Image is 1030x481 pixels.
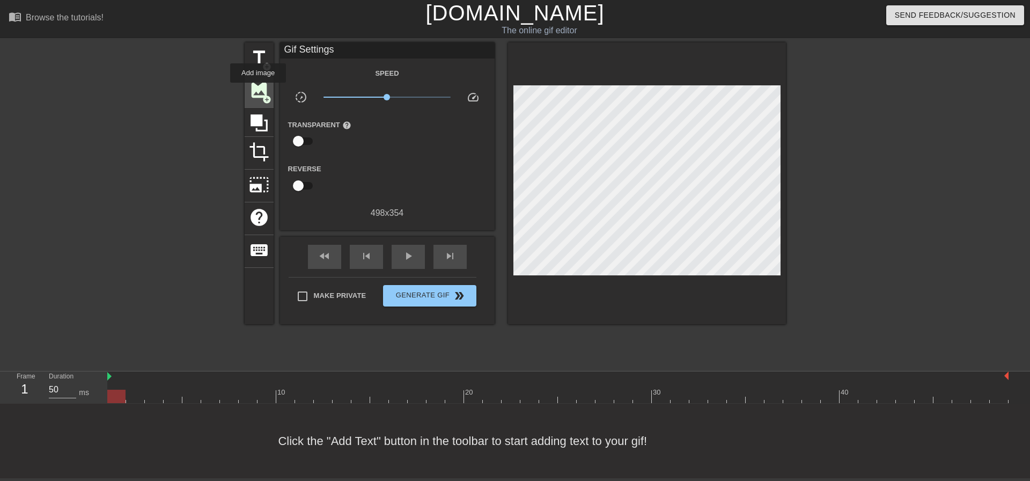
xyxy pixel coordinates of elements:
span: skip_previous [360,250,373,263]
span: add_circle [262,95,271,104]
div: Gif Settings [280,42,495,59]
span: help [249,207,269,228]
span: title [249,47,269,68]
img: bound-end.png [1004,371,1009,380]
button: Generate Gif [383,285,476,307]
span: help [342,121,351,130]
div: Browse the tutorials! [26,13,104,22]
div: 20 [465,387,475,398]
label: Transparent [288,120,351,130]
span: fast_rewind [318,250,331,263]
span: menu_book [9,10,21,23]
div: The online gif editor [349,24,730,37]
span: add_circle [262,62,271,71]
span: double_arrow [453,289,466,302]
div: 1 [17,380,33,399]
div: Frame [9,371,41,403]
span: image [249,80,269,100]
div: 10 [277,387,287,398]
a: Browse the tutorials! [9,10,104,27]
span: speed [467,91,480,104]
span: slow_motion_video [295,91,307,104]
span: Generate Gif [387,289,472,302]
a: [DOMAIN_NAME] [425,1,604,25]
div: 498 x 354 [280,207,495,220]
label: Speed [375,68,399,79]
span: play_arrow [402,250,415,263]
span: photo_size_select_large [249,174,269,195]
label: Duration [49,374,73,380]
div: 40 [841,387,850,398]
div: 30 [653,387,663,398]
button: Send Feedback/Suggestion [886,5,1024,25]
div: ms [79,387,89,398]
span: skip_next [444,250,457,263]
span: crop [249,142,269,162]
span: Send Feedback/Suggestion [895,9,1016,22]
label: Reverse [288,164,321,174]
span: keyboard [249,240,269,260]
span: Make Private [314,290,366,301]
